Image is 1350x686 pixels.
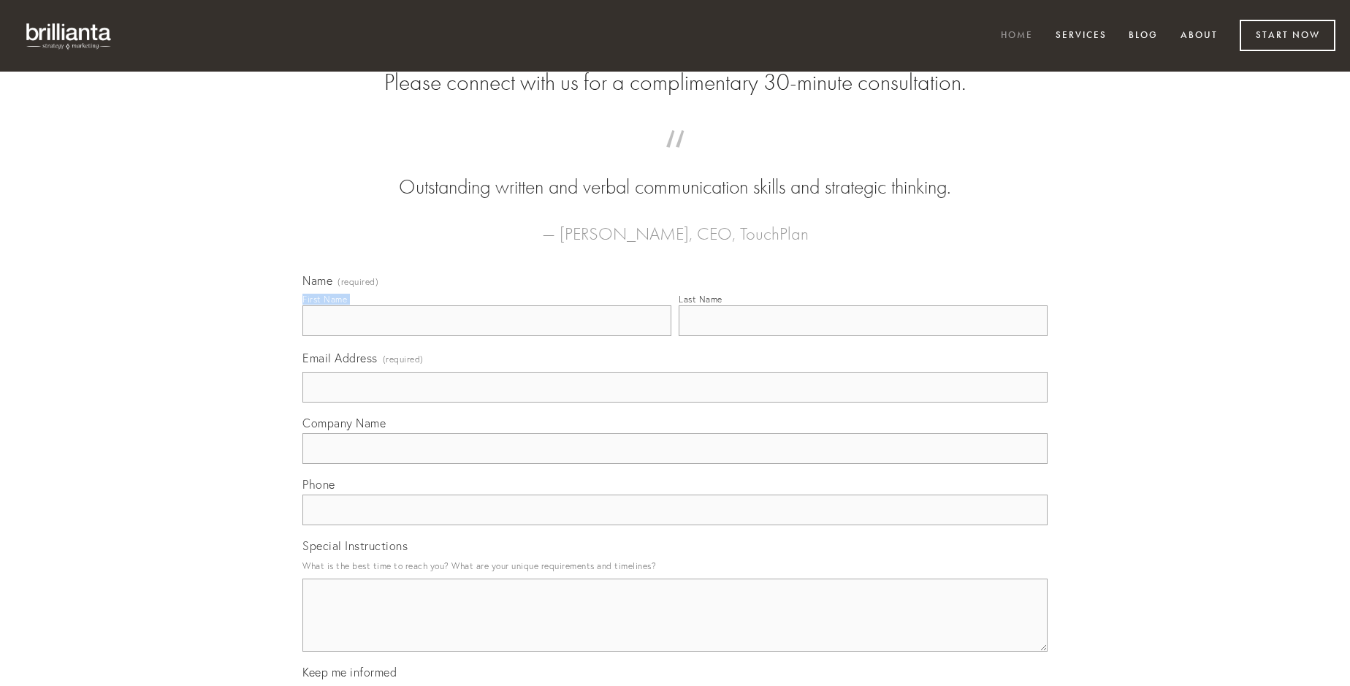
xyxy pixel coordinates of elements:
[302,273,332,288] span: Name
[991,24,1042,48] a: Home
[302,351,378,365] span: Email Address
[1171,24,1227,48] a: About
[302,477,335,492] span: Phone
[1119,24,1167,48] a: Blog
[679,294,722,305] div: Last Name
[326,202,1024,248] figcaption: — [PERSON_NAME], CEO, TouchPlan
[326,145,1024,173] span: “
[1046,24,1116,48] a: Services
[302,416,386,430] span: Company Name
[302,294,347,305] div: First Name
[302,69,1048,96] h2: Please connect with us for a complimentary 30-minute consultation.
[326,145,1024,202] blockquote: Outstanding written and verbal communication skills and strategic thinking.
[337,278,378,286] span: (required)
[302,538,408,553] span: Special Instructions
[383,349,424,369] span: (required)
[1240,20,1335,51] a: Start Now
[302,665,397,679] span: Keep me informed
[15,15,124,57] img: brillianta - research, strategy, marketing
[302,556,1048,576] p: What is the best time to reach you? What are your unique requirements and timelines?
